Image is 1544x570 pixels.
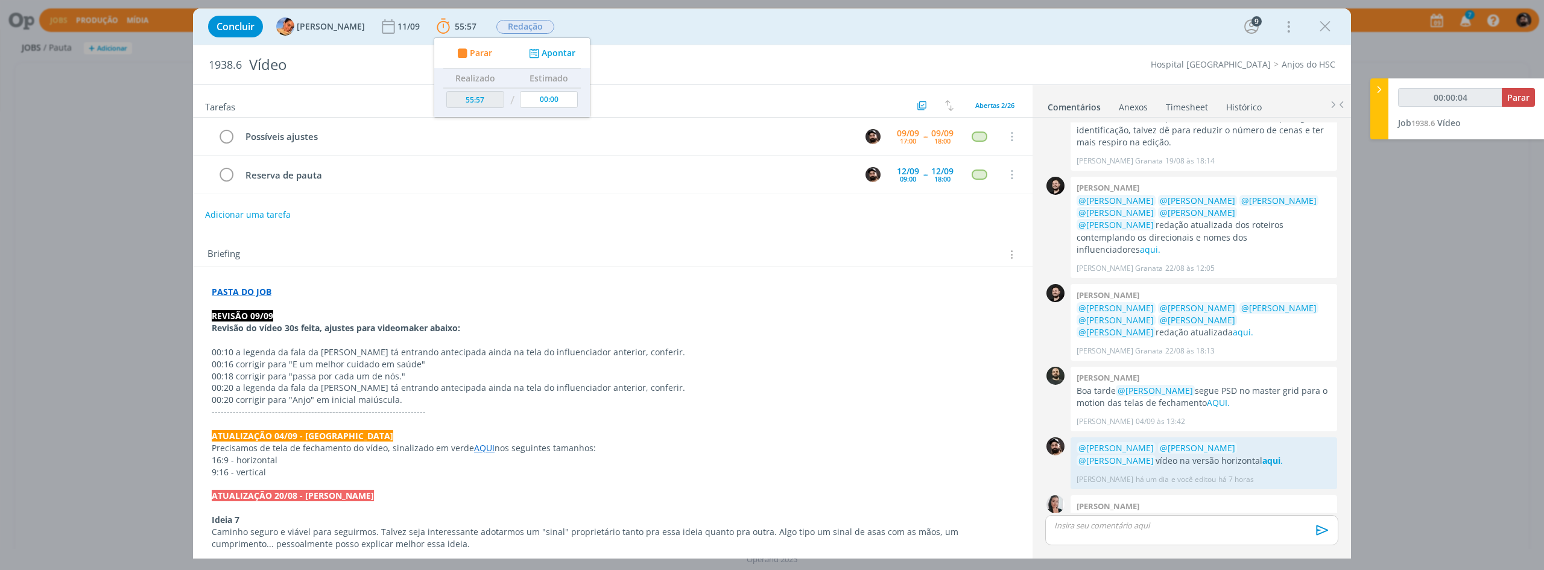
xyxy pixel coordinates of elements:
[496,19,555,34] button: Redação
[1165,263,1215,274] span: 22/08 às 12:05
[205,98,235,113] span: Tarefas
[1078,455,1154,466] span: @[PERSON_NAME]
[212,310,273,321] strong: REVISÃO 09/09
[443,69,507,88] th: Realizado
[864,127,882,145] button: B
[1218,474,1254,485] span: há 7 horas
[212,286,271,297] a: PASTA DO JOB
[434,37,590,118] ul: 55:57
[1251,16,1262,27] div: 9
[212,382,1014,394] p: 00:20 a legenda da fala da [PERSON_NAME] tá entrando antecipada ainda na tela do influenciador an...
[240,129,854,144] div: Possíveis ajustes
[1077,372,1139,383] b: [PERSON_NAME]
[864,165,882,183] button: B
[207,247,240,262] span: Briefing
[1047,96,1101,113] a: Comentários
[204,204,291,226] button: Adicionar uma tarefa
[1077,346,1163,356] p: [PERSON_NAME] Granata
[1077,182,1139,193] b: [PERSON_NAME]
[1046,495,1065,513] img: C
[212,466,1014,478] p: 9:16 - vertical
[931,129,954,138] div: 09/09
[1160,207,1235,218] span: @[PERSON_NAME]
[865,167,881,182] img: B
[1046,284,1065,302] img: B
[1077,302,1331,339] p: redação atualizada
[455,21,476,32] span: 55:57
[212,454,1014,466] p: 16:9 - horizontal
[208,16,263,37] button: Concluir
[1078,326,1154,338] span: @[PERSON_NAME]
[1233,326,1253,338] a: aqui.
[212,526,1014,550] p: Caminho seguro e viável para seguirmos. Talvez seja interessante adotarmos um "sinal" proprietári...
[1502,88,1535,107] button: Parar
[517,69,581,88] th: Estimado
[1165,156,1215,166] span: 19/08 às 18:14
[1398,117,1461,128] a: Job1938.6Vídeo
[1165,346,1215,356] span: 22/08 às 18:13
[1262,455,1283,466] a: aqui.
[217,22,255,31] span: Concluir
[1226,96,1262,113] a: Histórico
[212,490,374,501] strong: ATUALIZAÇÃO 20/08 - [PERSON_NAME]
[1262,455,1280,466] strong: aqui
[1078,195,1154,206] span: @[PERSON_NAME]
[1077,416,1133,427] p: [PERSON_NAME]
[931,167,954,176] div: 12/09
[193,8,1351,559] div: dialog
[1078,442,1154,454] span: @[PERSON_NAME]
[1140,244,1160,255] a: aqui.
[1282,59,1335,70] a: Anjos do HSC
[1046,367,1065,385] img: P
[1077,112,1086,124] strong: >>
[1241,195,1317,206] span: @[PERSON_NAME]
[1241,302,1317,314] span: @[PERSON_NAME]
[923,132,927,141] span: --
[900,138,916,144] div: 17:00
[1046,177,1065,195] img: B
[1171,474,1216,485] span: e você editou
[212,322,460,334] strong: Revisão do vídeo 30s feita, ajustes para videomaker abaixo:
[474,442,495,454] a: AQUI
[496,20,554,34] span: Redação
[1077,501,1139,511] b: [PERSON_NAME]
[865,129,881,144] img: B
[244,50,861,80] div: Vídeo
[1507,92,1530,103] span: Parar
[1136,474,1169,485] span: há um dia
[1077,474,1133,485] p: [PERSON_NAME]
[1078,219,1154,230] span: @[PERSON_NAME]
[1160,302,1235,314] span: @[PERSON_NAME]
[212,358,1014,370] p: 00:16 corrigir para "E um melhor cuidado em saúde"
[1136,416,1185,427] span: 04/09 às 13:42
[1118,385,1193,396] span: @[PERSON_NAME]
[934,176,951,182] div: 18:00
[297,22,365,31] span: [PERSON_NAME]
[1077,195,1331,256] p: redação atualizada dos roteiros contemplando os direcionais e nomes dos influenciadores
[975,101,1014,110] span: Abertas 2/26
[1411,118,1435,128] span: 1938.6
[276,17,365,36] button: L[PERSON_NAME]
[454,47,492,60] button: Parar
[934,138,951,144] div: 18:00
[212,406,1014,418] p: -----------------------------------------------------------------------
[212,370,1014,382] p: 00:18 corrigir para "passa por cada um de nós."
[470,49,492,57] span: Parar
[1242,17,1261,36] button: 9
[1078,314,1154,326] span: @[PERSON_NAME]
[212,346,1014,358] p: 00:10 a legenda da fala da [PERSON_NAME] tá entrando antecipada ainda na tela do influenciador an...
[945,100,954,111] img: arrow-down-up.svg
[1160,195,1235,206] span: @[PERSON_NAME]
[212,394,1014,406] p: 00:20 corrigir para "Anjo" em inicial maiúscula.
[1165,96,1209,113] a: Timesheet
[1160,442,1235,454] span: @[PERSON_NAME]
[212,442,1014,454] p: Precisamos de tela de fechamento do vídeo, sinalizado em verde nos seguintes tamanhos:
[212,430,393,442] strong: ATUALIZAÇÃO 04/09 - [GEOGRAPHIC_DATA]
[1077,263,1163,274] p: [PERSON_NAME] Granata
[897,129,919,138] div: 09/09
[1160,314,1235,326] span: @[PERSON_NAME]
[526,47,576,60] button: Apontar
[1077,385,1331,410] p: Boa tarde segue PSD no master grid para o motion das telas de fechamento
[1151,59,1271,70] a: Hospital [GEOGRAPHIC_DATA]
